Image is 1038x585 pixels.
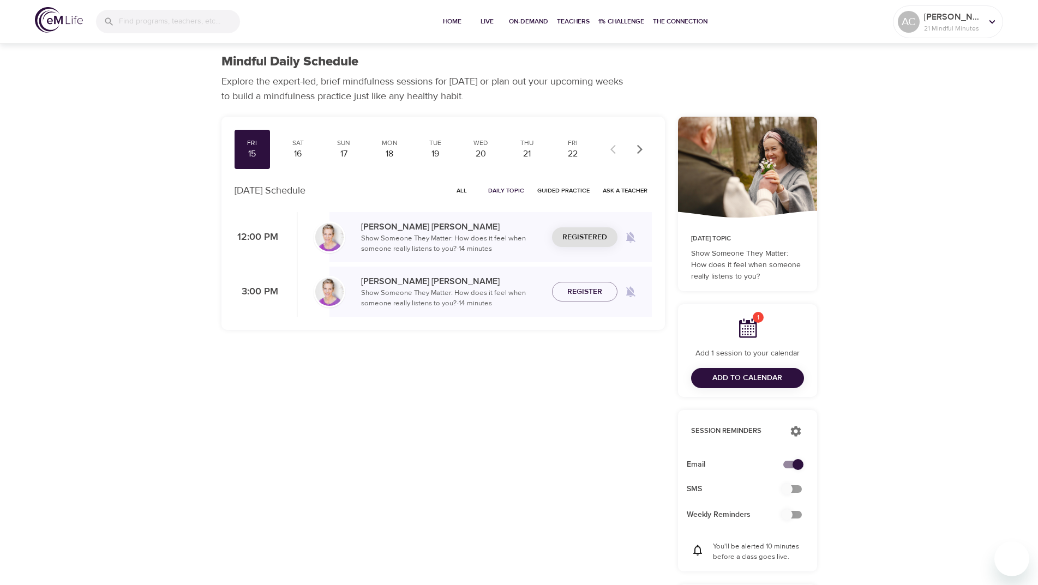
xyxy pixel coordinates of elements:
[567,285,602,299] span: Register
[330,148,357,160] div: 17
[562,231,607,244] span: Registered
[713,541,804,563] p: You'll be alerted 10 minutes before a class goes live.
[422,138,449,148] div: Tue
[239,148,266,160] div: 15
[753,312,764,323] span: 1
[617,279,644,305] span: Remind me when a class goes live every Friday at 3:00 PM
[221,74,631,104] p: Explore the expert-led, brief mindfulness sessions for [DATE] or plan out your upcoming weeks to ...
[235,183,305,198] p: [DATE] Schedule
[712,371,782,385] span: Add to Calendar
[994,541,1029,576] iframe: Button to launch messaging window
[537,185,590,196] span: Guided Practice
[361,220,543,233] p: [PERSON_NAME] [PERSON_NAME]
[376,148,403,160] div: 18
[445,182,479,199] button: All
[691,348,804,359] p: Add 1 session to your calendar
[687,484,791,495] span: SMS
[687,459,791,471] span: Email
[35,7,83,33] img: logo
[239,138,266,148] div: Fri
[513,138,541,148] div: Thu
[376,138,403,148] div: Mon
[467,148,495,160] div: 20
[598,182,652,199] button: Ask a Teacher
[467,138,495,148] div: Wed
[315,278,344,306] img: kellyb.jpg
[552,282,617,302] button: Register
[603,185,647,196] span: Ask a Teacher
[653,16,707,27] span: The Connection
[598,16,644,27] span: 1% Challenge
[119,10,240,33] input: Find programs, teachers, etc...
[284,138,311,148] div: Sat
[617,224,644,250] span: Remind me when a class goes live every Friday at 12:00 PM
[315,223,344,251] img: kellyb.jpg
[691,234,804,244] p: [DATE] Topic
[449,185,475,196] span: All
[474,16,500,27] span: Live
[361,233,543,255] p: Show Someone They Matter: How does it feel when someone really listens to you? · 14 minutes
[488,185,524,196] span: Daily Topic
[484,182,529,199] button: Daily Topic
[559,138,586,148] div: Fri
[898,11,920,33] div: AC
[557,16,590,27] span: Teachers
[235,285,278,299] p: 3:00 PM
[235,230,278,245] p: 12:00 PM
[361,288,543,309] p: Show Someone They Matter: How does it feel when someone really listens to you? · 14 minutes
[691,426,779,437] p: Session Reminders
[330,138,357,148] div: Sun
[439,16,465,27] span: Home
[284,148,311,160] div: 16
[691,248,804,282] p: Show Someone They Matter: How does it feel when someone really listens to you?
[361,275,543,288] p: [PERSON_NAME] [PERSON_NAME]
[687,509,791,521] span: Weekly Reminders
[513,148,541,160] div: 21
[552,227,617,248] button: Registered
[422,148,449,160] div: 19
[924,10,982,23] p: [PERSON_NAME] 1962
[924,23,982,33] p: 21 Mindful Minutes
[691,368,804,388] button: Add to Calendar
[533,182,594,199] button: Guided Practice
[559,148,586,160] div: 22
[509,16,548,27] span: On-Demand
[221,54,358,70] h1: Mindful Daily Schedule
